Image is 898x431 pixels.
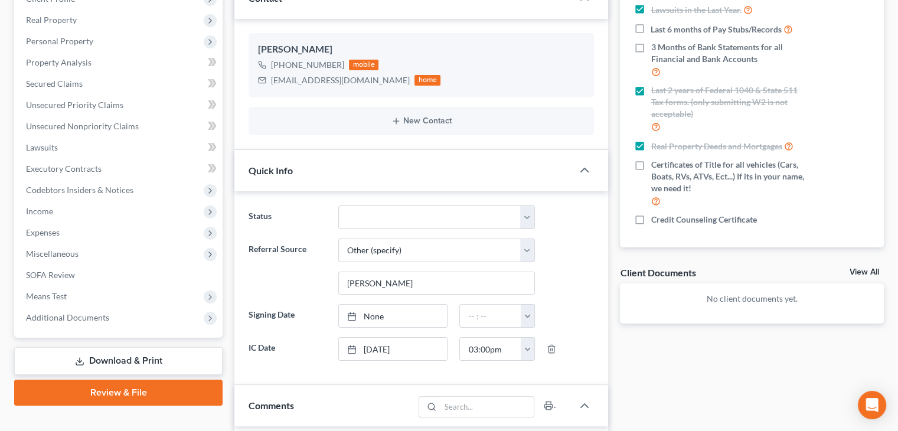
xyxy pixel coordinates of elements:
[243,304,332,328] label: Signing Date
[258,116,584,126] button: New Contact
[651,24,782,35] span: Last 6 months of Pay Stubs/Records
[26,100,123,110] span: Unsecured Priority Claims
[651,41,808,65] span: 3 Months of Bank Statements for all Financial and Bank Accounts
[271,59,344,71] div: [PHONE_NUMBER]
[243,239,332,295] label: Referral Source
[440,397,534,417] input: Search...
[17,73,223,94] a: Secured Claims
[258,43,584,57] div: [PERSON_NAME]
[26,15,77,25] span: Real Property
[249,165,293,176] span: Quick Info
[26,164,102,174] span: Executory Contracts
[858,391,886,419] div: Open Intercom Messenger
[26,185,133,195] span: Codebtors Insiders & Notices
[460,338,521,360] input: -- : --
[651,84,808,120] span: Last 2 years of Federal 1040 & State 511 Tax forms. (only submitting W2 is not acceptable)
[26,291,67,301] span: Means Test
[460,305,521,327] input: -- : --
[651,141,782,152] span: Real Property Deeds and Mortgages
[26,142,58,152] span: Lawsuits
[14,380,223,406] a: Review & File
[339,338,448,360] a: [DATE]
[26,36,93,46] span: Personal Property
[349,60,378,70] div: mobile
[339,305,448,327] a: None
[26,270,75,280] span: SOFA Review
[629,293,874,305] p: No client documents yet.
[339,272,534,295] input: Other Referral Source
[26,79,83,89] span: Secured Claims
[26,227,60,237] span: Expenses
[414,75,440,86] div: home
[17,265,223,286] a: SOFA Review
[17,116,223,137] a: Unsecured Nonpriority Claims
[271,74,410,86] div: [EMAIL_ADDRESS][DOMAIN_NAME]
[26,312,109,322] span: Additional Documents
[243,337,332,361] label: IC Date
[850,268,879,276] a: View All
[620,266,695,279] div: Client Documents
[17,137,223,158] a: Lawsuits
[26,249,79,259] span: Miscellaneous
[17,94,223,116] a: Unsecured Priority Claims
[17,158,223,179] a: Executory Contracts
[26,57,92,67] span: Property Analysis
[651,4,741,16] span: Lawsuits in the Last Year.
[26,206,53,216] span: Income
[26,121,139,131] span: Unsecured Nonpriority Claims
[243,205,332,229] label: Status
[651,214,756,226] span: Credit Counseling Certificate
[17,52,223,73] a: Property Analysis
[14,347,223,375] a: Download & Print
[249,400,294,411] span: Comments
[651,159,808,194] span: Certificates of Title for all vehicles (Cars, Boats, RVs, ATVs, Ect...) If its in your name, we n...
